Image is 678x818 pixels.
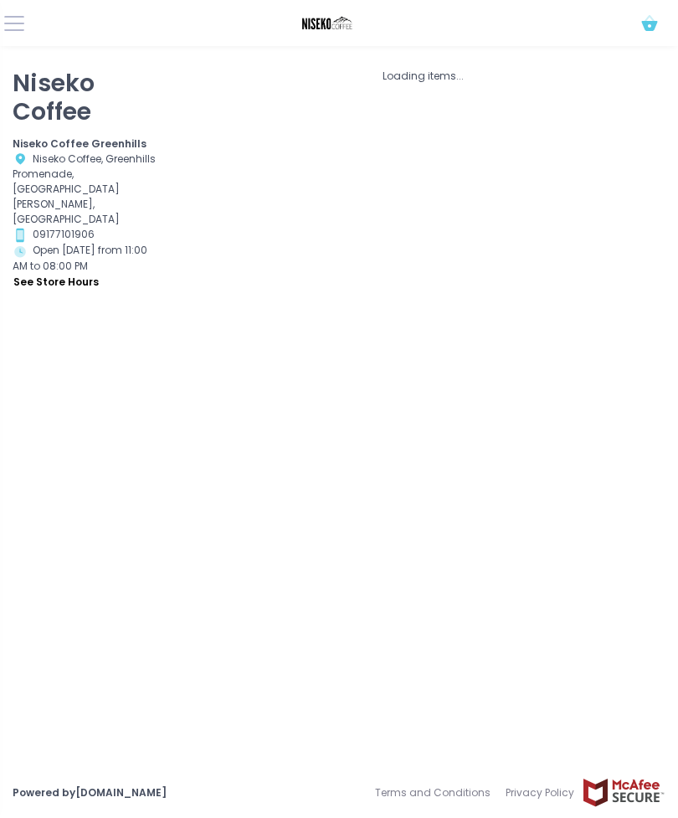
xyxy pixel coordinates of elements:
[296,11,361,36] img: logo
[13,274,100,291] button: see store hours
[13,136,146,151] b: Niseko Coffee Greenhills
[13,69,160,126] p: Niseko Coffee
[498,778,582,808] a: Privacy Policy
[13,152,160,228] div: Niseko Coffee, Greenhills Promenade, [GEOGRAPHIC_DATA][PERSON_NAME], [GEOGRAPHIC_DATA]
[181,69,665,84] div: Loading items...
[582,778,665,807] img: mcafee-secure
[375,778,498,808] a: Terms and Conditions
[13,227,160,243] div: 09177101906
[13,243,160,291] div: Open [DATE] from 11:00 AM to 08:00 PM
[13,785,167,800] a: Powered by[DOMAIN_NAME]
